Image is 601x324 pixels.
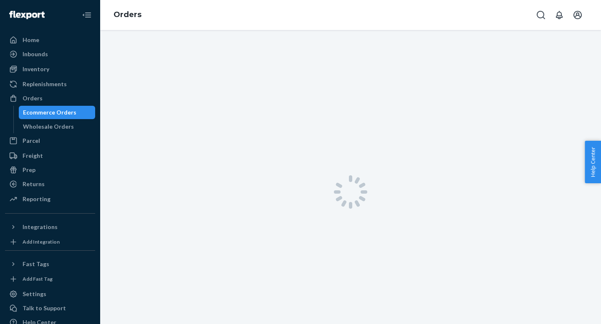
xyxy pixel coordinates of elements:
[19,106,96,119] a: Ecommerce Orders
[5,47,95,61] a: Inbounds
[23,50,48,58] div: Inbounds
[23,36,39,44] div: Home
[78,7,95,23] button: Close Navigation
[23,108,76,117] div: Ecommerce Orders
[19,120,96,133] a: Wholesale Orders
[5,163,95,177] a: Prep
[5,77,95,91] a: Replenishments
[5,134,95,147] a: Parcel
[114,10,141,19] a: Orders
[5,274,95,284] a: Add Fast Tag
[5,257,95,271] button: Fast Tags
[23,94,43,102] div: Orders
[23,260,49,268] div: Fast Tags
[5,287,95,301] a: Settings
[5,237,95,247] a: Add Integration
[107,3,148,27] ol: breadcrumbs
[9,11,45,19] img: Flexport logo
[5,220,95,234] button: Integrations
[23,137,40,145] div: Parcel
[5,149,95,162] a: Freight
[23,275,53,282] div: Add Fast Tag
[5,62,95,76] a: Inventory
[23,80,67,88] div: Replenishments
[533,7,549,23] button: Open Search Box
[23,152,43,160] div: Freight
[5,192,95,206] a: Reporting
[23,65,49,73] div: Inventory
[23,122,74,131] div: Wholesale Orders
[23,166,35,174] div: Prep
[23,238,60,245] div: Add Integration
[5,92,95,105] a: Orders
[5,177,95,191] a: Returns
[5,302,95,315] a: Talk to Support
[23,290,46,298] div: Settings
[569,7,586,23] button: Open account menu
[23,304,66,312] div: Talk to Support
[5,33,95,47] a: Home
[551,7,568,23] button: Open notifications
[23,180,45,188] div: Returns
[23,223,58,231] div: Integrations
[585,141,601,183] button: Help Center
[23,195,51,203] div: Reporting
